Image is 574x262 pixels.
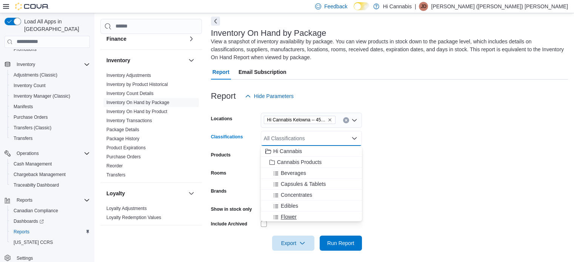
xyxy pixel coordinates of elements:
span: Purchase Orders [11,113,90,122]
span: Inventory Count Details [106,90,154,97]
span: Inventory Manager (Classic) [11,92,90,101]
span: Concentrates [281,191,312,199]
button: Clear input [343,117,349,123]
span: Reports [17,197,32,203]
a: Reports [11,227,32,236]
span: Chargeback Management [11,170,90,179]
span: Cash Management [14,161,52,167]
label: Brands [211,188,226,194]
button: Purchase Orders [8,112,93,123]
button: Loyalty [106,190,185,197]
label: Products [211,152,231,158]
span: Load All Apps in [GEOGRAPHIC_DATA] [21,18,90,33]
span: Email Subscription [239,64,286,80]
button: Promotions [8,44,93,55]
div: Jeff (Dumas) Norodom Chiang [419,2,428,11]
button: Inventory Manager (Classic) [8,91,93,101]
span: Dashboards [11,217,90,226]
a: Purchase Orders [11,113,51,122]
h3: Inventory On Hand by Package [211,29,326,38]
span: Purchase Orders [14,114,48,120]
img: Cova [15,3,49,10]
button: Close list of options [351,135,357,141]
span: Loyalty Redemption Values [106,215,161,221]
span: Dashboards [14,218,44,224]
span: Canadian Compliance [11,206,90,215]
span: Manifests [14,104,33,110]
span: Hi Cannabis Kelowna -- 450364 [264,116,335,124]
button: Traceabilty Dashboard [8,180,93,190]
span: Operations [14,149,90,158]
button: Reports [2,195,93,205]
a: Inventory Adjustments [106,73,151,78]
button: Adjustments (Classic) [8,70,93,80]
a: Inventory Count [11,81,49,90]
button: Loyalty [187,189,196,198]
a: Product Expirations [106,145,146,150]
button: Chargeback Management [8,169,93,180]
a: Loyalty Redemption Values [106,215,161,220]
label: Locations [211,116,232,122]
button: Inventory [187,56,196,65]
span: Dark Mode [354,10,354,11]
span: Loyalty Adjustments [106,205,147,211]
span: Reports [14,229,29,235]
span: Inventory Adjustments [106,72,151,78]
span: Package Details [106,127,139,133]
a: Promotions [11,45,40,54]
a: Chargeback Management [11,170,69,179]
h3: Inventory [106,57,130,64]
button: Operations [2,148,93,159]
span: Inventory by Product Historical [106,81,168,87]
span: Export [277,236,310,251]
span: Inventory Transactions [106,118,152,124]
span: Feedback [324,3,347,10]
button: Inventory [14,60,38,69]
a: Dashboards [8,216,93,227]
span: Inventory Count [11,81,90,90]
span: Settings [17,255,33,261]
span: Promotions [14,46,37,52]
button: Cannabis Products [261,157,362,168]
p: | [415,2,416,11]
h3: Loyalty [106,190,125,197]
span: Promotions [11,45,90,54]
span: Hide Parameters [254,92,294,100]
button: Next [211,17,220,26]
span: Hi Cannabis [273,147,302,155]
button: Export [272,236,314,251]
span: Inventory Manager (Classic) [14,93,70,99]
span: Reports [11,227,90,236]
a: Inventory Manager (Classic) [11,92,73,101]
a: Purchase Orders [106,154,141,159]
span: Package History [106,136,139,142]
a: Traceabilty Dashboard [11,181,62,190]
button: Reports [8,227,93,237]
button: Transfers [8,133,93,144]
button: Capsules & Tablets [261,179,362,190]
label: Include Archived [211,221,247,227]
span: Hi Cannabis Kelowna -- 450364 [267,116,326,124]
a: Reorder [106,163,123,169]
span: Transfers [106,172,125,178]
span: Flower [281,213,297,221]
a: Inventory On Hand by Package [106,100,169,105]
span: Reports [14,196,90,205]
a: Transfers (Classic) [11,123,54,132]
button: [US_STATE] CCRS [8,237,93,248]
button: Concentrates [261,190,362,201]
a: Inventory On Hand by Product [106,109,167,114]
button: Inventory Count [8,80,93,91]
span: Operations [17,150,39,156]
p: Hi Cannabis [383,2,412,11]
span: Cash Management [11,159,90,169]
span: Beverages [281,169,306,177]
a: Canadian Compliance [11,206,61,215]
button: Transfers (Classic) [8,123,93,133]
button: Hi Cannabis [261,146,362,157]
h3: Report [211,92,236,101]
a: Cash Management [11,159,55,169]
a: Manifests [11,102,36,111]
